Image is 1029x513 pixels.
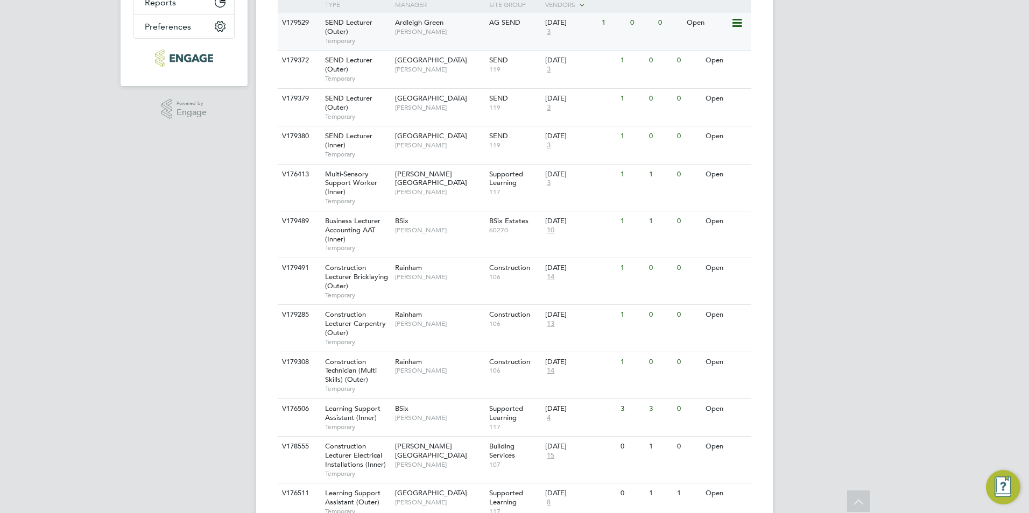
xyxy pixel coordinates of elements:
div: 1 [646,165,674,184]
span: 4 [545,414,552,423]
div: V179308 [279,352,317,372]
span: 13 [545,319,556,329]
span: 3 [545,27,552,37]
span: Rainham [395,357,422,366]
span: 3 [545,141,552,150]
div: 0 [674,305,702,325]
span: Supported Learning [489,488,523,507]
span: Temporary [325,244,390,252]
span: Temporary [325,37,390,45]
span: Construction Lecturer Carpentry (Outer) [325,310,386,337]
button: Engage Resource Center [986,470,1020,504]
div: 3 [646,399,674,419]
span: [GEOGRAPHIC_DATA] [395,94,467,103]
div: 0 [646,352,674,372]
div: Open [684,13,731,33]
div: 0 [674,399,702,419]
div: V179379 [279,89,317,109]
span: [PERSON_NAME] [395,498,484,507]
div: 0 [618,437,646,457]
span: Ardleigh Green [395,18,443,27]
span: Temporary [325,74,390,83]
div: 0 [628,13,656,33]
div: Open [703,352,750,372]
div: 0 [674,258,702,278]
div: 1 [618,126,646,146]
span: [PERSON_NAME] [395,103,484,112]
span: [PERSON_NAME] [395,319,484,328]
span: Business Lecturer Accounting AAT (Inner) [325,216,380,244]
span: [PERSON_NAME] [395,141,484,149]
span: Temporary [325,291,390,300]
div: 0 [646,89,674,109]
span: 14 [545,273,556,282]
div: [DATE] [545,132,615,141]
div: 0 [646,258,674,278]
div: Open [703,89,750,109]
span: Rainham [395,310,422,319]
div: V179529 [279,13,317,33]
div: 1 [618,352,646,372]
div: 0 [618,483,646,503]
span: Powered by [177,99,207,108]
a: Go to home page [133,49,235,67]
div: Open [703,211,750,231]
div: Open [703,51,750,70]
div: Open [703,483,750,503]
div: 1 [599,13,627,33]
span: 15 [545,451,556,460]
span: Construction Lecturer Electrical Installations (Inner) [325,441,386,469]
span: BSix [395,216,408,225]
div: V179489 [279,211,317,231]
div: [DATE] [545,404,615,414]
span: [PERSON_NAME] [395,226,484,234]
div: [DATE] [545,217,615,226]
span: AG SEND [489,18,520,27]
span: 117 [489,423,540,431]
span: BSix Estates [489,216,528,225]
span: [PERSON_NAME] [395,273,484,281]
span: 14 [545,366,556,375]
div: [DATE] [545,170,615,179]
span: 3 [545,103,552,112]
div: [DATE] [545,263,615,273]
div: 0 [646,305,674,325]
span: Learning Support Assistant (Outer) [325,488,380,507]
div: [DATE] [545,358,615,367]
span: [PERSON_NAME] [395,65,484,74]
span: [PERSON_NAME] [395,460,484,469]
span: SEND [489,55,508,65]
span: SEND Lecturer (Outer) [325,18,372,36]
span: [PERSON_NAME][GEOGRAPHIC_DATA] [395,441,467,460]
span: Temporary [325,150,390,159]
span: Construction Lecturer Bricklaying (Outer) [325,263,388,290]
span: 3 [545,65,552,74]
span: [PERSON_NAME][GEOGRAPHIC_DATA] [395,169,467,188]
span: SEND Lecturer (Outer) [325,55,372,74]
span: Multi-Sensory Support Worker (Inner) [325,169,377,197]
div: V178555 [279,437,317,457]
span: 106 [489,273,540,281]
span: Construction Technician (Multi Skills) (Outer) [325,357,377,384]
div: V179380 [279,126,317,146]
div: 1 [618,51,646,70]
span: Temporary [325,384,390,393]
span: 119 [489,65,540,74]
span: Rainham [395,263,422,272]
div: 3 [618,399,646,419]
span: 106 [489,366,540,375]
div: 0 [674,165,702,184]
div: [DATE] [545,94,615,103]
span: Learning Support Assistant (Inner) [325,404,380,422]
div: 1 [618,165,646,184]
div: 1 [618,211,646,231]
span: Temporary [325,338,390,346]
div: V176506 [279,399,317,419]
div: Open [703,258,750,278]
div: [DATE] [545,310,615,319]
span: 117 [489,188,540,196]
span: SEND Lecturer (Outer) [325,94,372,112]
span: [GEOGRAPHIC_DATA] [395,488,467,497]
span: 119 [489,103,540,112]
div: 1 [646,211,674,231]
